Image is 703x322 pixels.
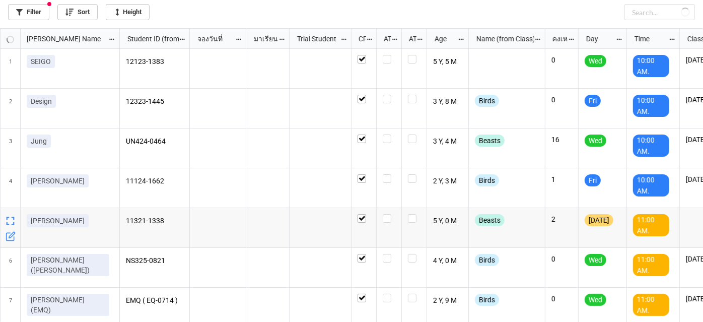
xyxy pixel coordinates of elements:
[126,135,184,149] p: UN424-0464
[585,254,606,266] div: Wed
[433,294,463,308] p: 2 Y, 9 M
[585,174,601,186] div: Fri
[31,96,52,106] p: Design
[8,4,49,20] a: Filter
[475,214,505,226] div: Beasts
[546,33,568,44] div: คงเหลือ (from Nick Name)
[403,33,417,44] div: ATK
[291,33,340,44] div: Trial Student
[633,214,669,236] div: 11:00 AM.
[433,55,463,69] p: 5 Y, 5 M
[1,29,120,49] div: grid
[551,55,572,65] p: 0
[31,176,85,186] p: [PERSON_NAME]
[31,255,105,275] p: [PERSON_NAME] ([PERSON_NAME])
[126,254,184,268] p: NS325-0821
[585,214,613,226] div: [DATE]
[126,55,184,69] p: 12123-1383
[433,135,463,149] p: 3 Y, 4 M
[429,33,458,44] div: Age
[628,33,669,44] div: Time
[57,4,98,20] a: Sort
[9,49,12,88] span: 1
[31,136,47,146] p: Jung
[9,168,12,208] span: 4
[633,55,669,77] div: 10:00 AM.
[126,174,184,188] p: 11124-1662
[551,294,572,304] p: 0
[633,95,669,117] div: 10:00 AM.
[433,254,463,268] p: 4 Y, 0 M
[126,95,184,109] p: 12323-1445
[353,33,367,44] div: CF
[21,33,108,44] div: [PERSON_NAME] Name
[551,95,572,105] p: 0
[31,216,85,226] p: [PERSON_NAME]
[433,174,463,188] p: 2 Y, 3 M
[433,95,463,109] p: 3 Y, 8 M
[585,135,606,147] div: Wed
[191,33,235,44] div: จองวันที่
[433,214,463,228] p: 5 Y, 0 M
[551,254,572,264] p: 0
[551,135,572,145] p: 16
[585,294,606,306] div: Wed
[585,95,601,107] div: Fri
[475,95,499,107] div: Birds
[633,294,669,316] div: 11:00 AM.
[106,4,150,20] a: Height
[633,254,669,276] div: 11:00 AM.
[475,294,499,306] div: Birds
[248,33,279,44] div: มาเรียน
[624,4,695,20] input: Search...
[633,174,669,197] div: 10:00 AM.
[9,248,12,287] span: 6
[126,214,184,228] p: 11321-1338
[9,89,12,128] span: 2
[470,33,534,44] div: Name (from Class)
[551,174,572,184] p: 1
[585,55,606,67] div: Wed
[378,33,392,44] div: ATT
[633,135,669,157] div: 10:00 AM.
[475,135,505,147] div: Beasts
[551,214,572,224] p: 2
[475,174,499,186] div: Birds
[9,128,12,168] span: 3
[475,254,499,266] div: Birds
[31,295,105,315] p: [PERSON_NAME] (EMQ)
[31,56,51,67] p: SEIGO
[121,33,179,44] div: Student ID (from [PERSON_NAME] Name)
[126,294,184,308] p: EMQ ( EQ-0714 )
[580,33,616,44] div: Day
